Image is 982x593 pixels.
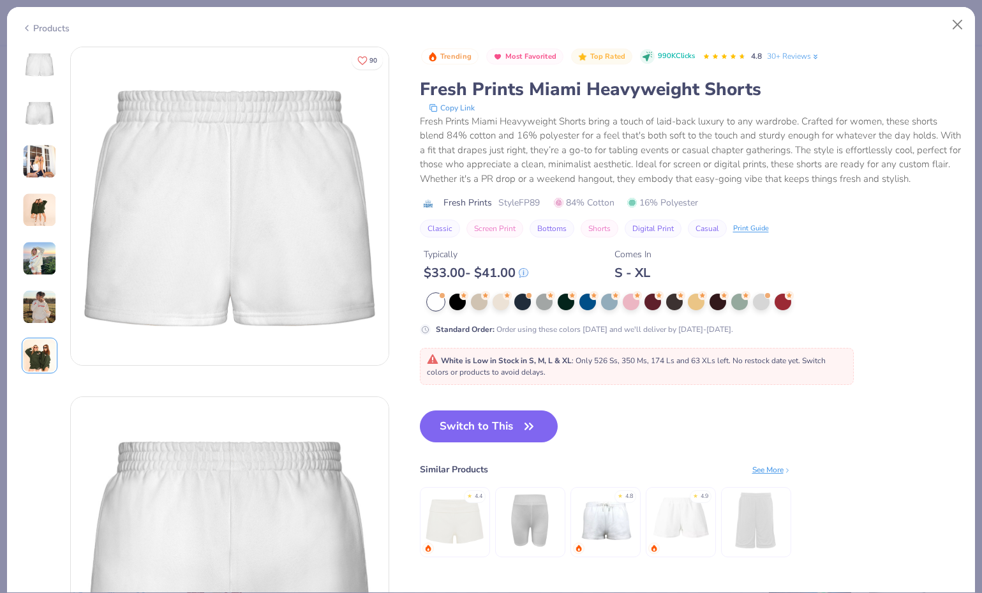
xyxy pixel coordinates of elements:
[420,199,437,209] img: brand logo
[701,492,708,501] div: 4.9
[703,47,746,67] div: 4.8 Stars
[427,356,826,377] span: : Only 526 Ss, 350 Ms, 174 Ls and 63 XLs left. No restock date yet. Switch colors or products to ...
[420,410,558,442] button: Switch to This
[650,490,711,550] img: Fresh Prints Terry Shorts
[625,492,633,501] div: 4.8
[436,324,495,334] strong: Standard Order :
[575,544,583,552] img: trending.gif
[424,490,485,550] img: Fresh Prints Lindsey Fold-over Lounge Shorts
[424,544,432,552] img: trending.gif
[424,265,528,281] div: $ 33.00 - $ 41.00
[725,490,786,550] img: Badger Pro Mesh 9" Shorts with Pockets
[505,53,556,60] span: Most Favorited
[625,220,681,237] button: Digital Print
[688,220,727,237] button: Casual
[440,53,472,60] span: Trending
[554,196,614,209] span: 84% Cotton
[614,248,651,261] div: Comes In
[577,52,588,62] img: Top Rated sort
[767,50,820,62] a: 30+ Reviews
[22,338,57,373] img: User generated content
[627,196,698,209] span: 16% Polyester
[658,51,695,62] span: 990K Clicks
[22,241,57,276] img: User generated content
[428,52,438,62] img: Trending sort
[475,492,482,501] div: 4.4
[650,544,658,552] img: trending.gif
[581,220,618,237] button: Shorts
[421,49,479,65] button: Badge Button
[22,22,70,35] div: Products
[733,223,769,234] div: Print Guide
[22,193,57,227] img: User generated content
[369,57,377,64] span: 90
[466,220,523,237] button: Screen Print
[614,265,651,281] div: S - XL
[420,77,961,101] div: Fresh Prints Miami Heavyweight Shorts
[441,356,572,366] strong: White is Low in Stock in S, M, L & XL
[24,98,55,128] img: Back
[752,464,791,476] div: See More
[22,290,57,324] img: User generated content
[436,324,733,335] div: Order using these colors [DATE] and we'll deliver by [DATE]-[DATE].
[751,51,762,61] span: 4.8
[22,144,57,179] img: User generated content
[352,51,383,70] button: Like
[443,196,492,209] span: Fresh Prints
[420,463,488,476] div: Similar Products
[420,114,961,186] div: Fresh Prints Miami Heavyweight Shorts bring a touch of laid-back luxury to any wardrobe. Crafted ...
[425,101,479,114] button: copy to clipboard
[486,49,563,65] button: Badge Button
[500,490,560,550] img: Fresh Prints Beverly Ribbed Biker shorts
[946,13,970,37] button: Close
[618,492,623,497] div: ★
[498,196,540,209] span: Style FP89
[693,492,698,497] div: ★
[424,248,528,261] div: Typically
[575,490,636,550] img: Fresh Prints Madison Shorts
[590,53,626,60] span: Top Rated
[571,49,632,65] button: Badge Button
[24,49,55,80] img: Front
[71,47,389,365] img: Front
[530,220,574,237] button: Bottoms
[467,492,472,497] div: ★
[420,220,460,237] button: Classic
[493,52,503,62] img: Most Favorited sort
